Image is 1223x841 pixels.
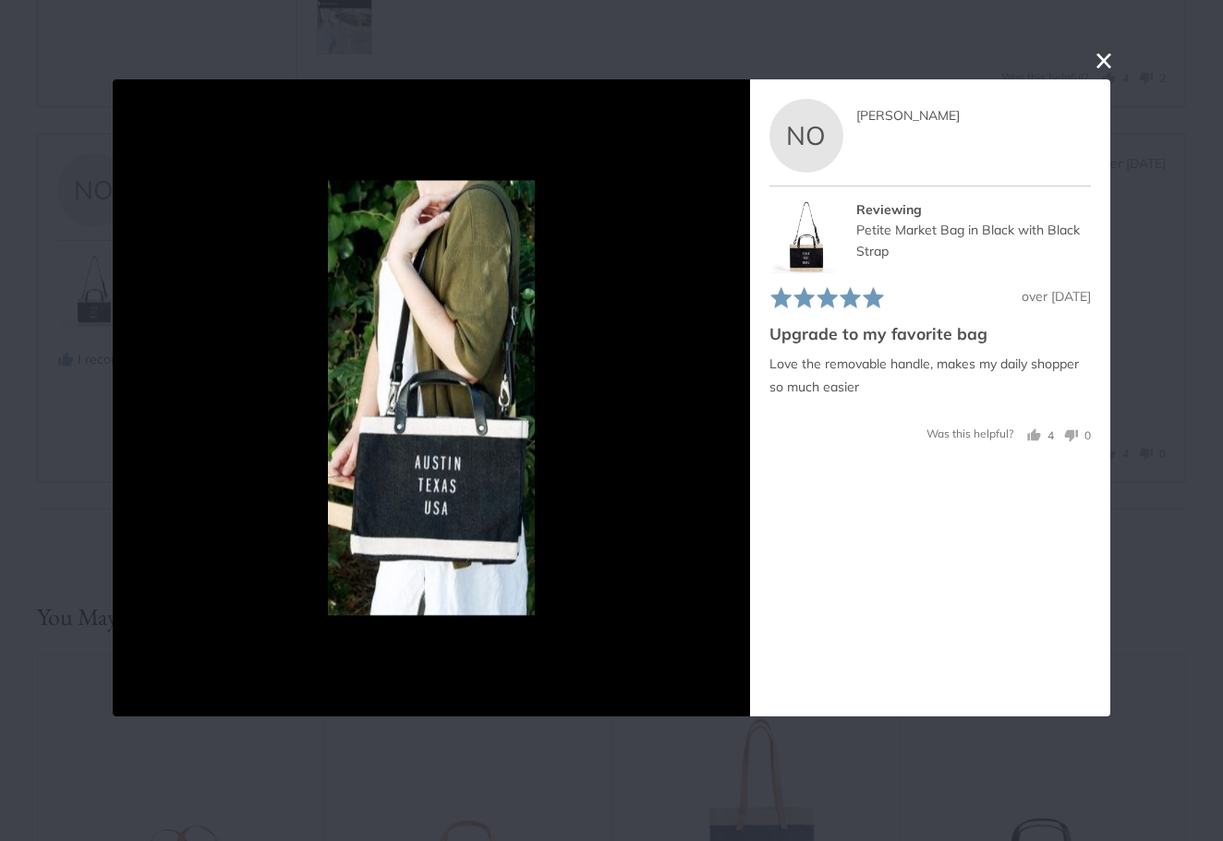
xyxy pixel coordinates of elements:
div: NO [769,99,843,173]
span: over [DATE] [1022,287,1091,304]
img: Petite Market Bag in Black with Black Strap [769,198,843,272]
span: [PERSON_NAME] [856,107,960,124]
button: close this modal window [1093,49,1115,71]
p: Love the removable handle, makes my daily shopper so much easier [769,352,1091,398]
h2: Upgrade to my favorite bag [769,321,1091,344]
button: Yes [1027,426,1054,443]
button: No [1057,426,1091,443]
span: Was this helpful? [926,427,1013,440]
div: Petite Market Bag in Black with Black Strap [856,220,1091,261]
div: Reviewing [856,198,1091,219]
img: Customer image [328,180,535,615]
